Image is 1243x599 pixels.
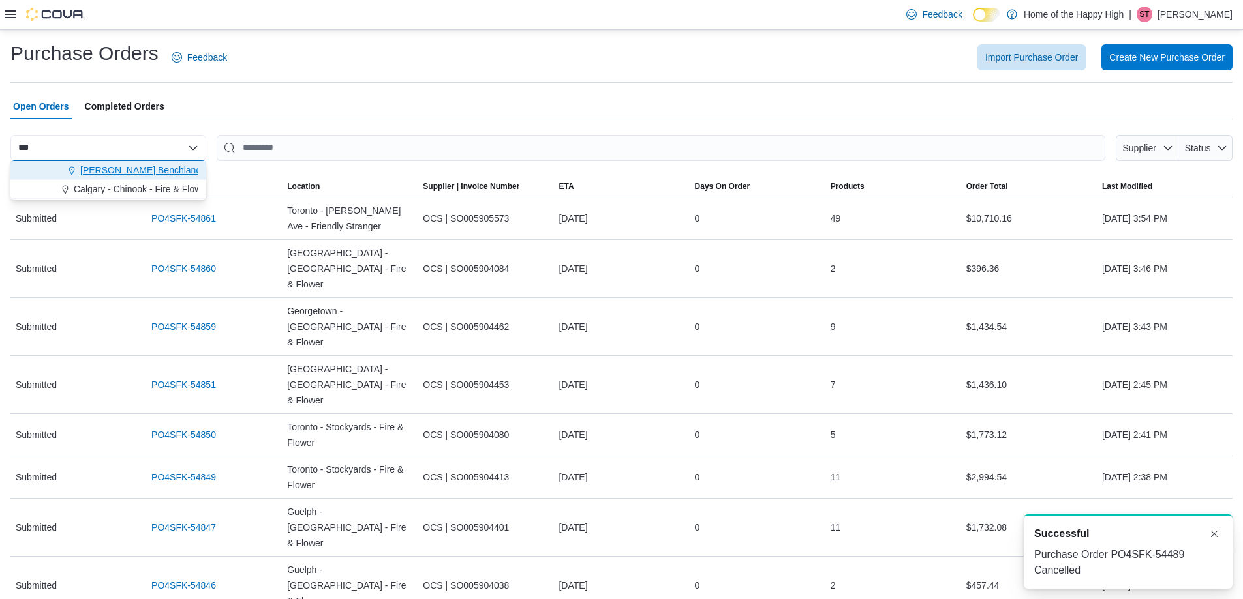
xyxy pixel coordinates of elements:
[166,44,232,70] a: Feedback
[151,469,216,485] a: PO4SFK-54849
[1137,7,1152,22] div: Sjaan Thomas
[418,205,553,231] div: OCS | SO005905573
[961,176,1097,197] button: Order Total
[151,211,216,226] a: PO4SFK-54861
[418,514,553,540] div: OCS | SO005904401
[16,577,57,593] span: Submitted
[553,176,689,197] button: ETA
[1116,135,1178,161] button: Supplier
[423,181,519,192] span: Supplier | Invoice Number
[151,319,216,334] a: PO4SFK-54859
[151,261,216,276] a: PO4SFK-54860
[695,261,700,276] span: 0
[831,377,836,392] span: 7
[418,572,553,598] div: OCS | SO005904038
[10,40,159,66] h1: Purchase Orders
[418,464,553,490] div: OCS | SO005904413
[553,514,689,540] div: [DATE]
[16,469,57,485] span: Submitted
[695,469,700,485] span: 0
[695,519,700,535] span: 0
[287,203,412,234] span: Toronto - [PERSON_NAME] Ave - Friendly Stranger
[287,245,412,292] span: [GEOGRAPHIC_DATA] - [GEOGRAPHIC_DATA] - Fire & Flower
[1034,547,1222,578] div: Purchase Order PO4SFK-54489 Cancelled
[695,427,700,443] span: 0
[695,377,700,392] span: 0
[151,377,216,392] a: PO4SFK-54851
[418,372,553,398] div: OCS | SO005904453
[553,372,689,398] div: [DATE]
[1097,464,1233,490] div: [DATE] 2:38 PM
[1097,372,1233,398] div: [DATE] 2:45 PM
[985,51,1078,64] span: Import Purchase Order
[1101,44,1233,70] button: Create New Purchase Order
[85,93,164,119] span: Completed Orders
[16,427,57,443] span: Submitted
[1097,256,1233,282] div: [DATE] 3:46 PM
[80,164,268,177] span: [PERSON_NAME] Benchlands - Fire & Flower
[287,504,412,551] span: Guelph - [GEOGRAPHIC_DATA] - Fire & Flower
[961,256,1097,282] div: $396.36
[10,161,206,199] div: Choose from the following options
[922,8,962,21] span: Feedback
[26,8,85,21] img: Cova
[16,319,57,334] span: Submitted
[1158,7,1233,22] p: [PERSON_NAME]
[973,8,1000,22] input: Dark Mode
[1109,51,1225,64] span: Create New Purchase Order
[1178,135,1233,161] button: Status
[1097,314,1233,340] div: [DATE] 3:43 PM
[831,469,841,485] span: 11
[961,205,1097,231] div: $10,710.16
[695,211,700,226] span: 0
[961,314,1097,340] div: $1,434.54
[831,261,836,276] span: 2
[16,377,57,392] span: Submitted
[287,181,320,192] div: Location
[1097,205,1233,231] div: [DATE] 3:54 PM
[961,422,1097,448] div: $1,773.12
[553,464,689,490] div: [DATE]
[831,211,841,226] span: 49
[961,514,1097,540] div: $1,732.08
[1097,176,1233,197] button: Last Modified
[831,519,841,535] span: 11
[901,1,967,27] a: Feedback
[553,422,689,448] div: [DATE]
[151,519,216,535] a: PO4SFK-54847
[1034,526,1089,542] span: Successful
[695,577,700,593] span: 0
[831,577,836,593] span: 2
[1129,7,1131,22] p: |
[287,461,412,493] span: Toronto - Stockyards - Fire & Flower
[10,161,206,180] button: [PERSON_NAME] Benchlands - Fire & Flower
[977,44,1086,70] button: Import Purchase Order
[831,181,865,192] span: Products
[553,314,689,340] div: [DATE]
[1139,7,1149,22] span: ST
[1185,143,1211,153] span: Status
[961,572,1097,598] div: $457.44
[695,181,750,192] span: Days On Order
[1102,181,1152,192] span: Last Modified
[151,577,216,593] a: PO4SFK-54846
[188,143,198,153] button: Close list of options
[151,427,216,443] a: PO4SFK-54850
[418,314,553,340] div: OCS | SO005904462
[1034,526,1222,542] div: Notification
[831,427,836,443] span: 5
[966,181,1008,192] span: Order Total
[282,176,418,197] button: Location
[287,419,412,450] span: Toronto - Stockyards - Fire & Flower
[553,572,689,598] div: [DATE]
[287,303,412,350] span: Georgetown - [GEOGRAPHIC_DATA] - Fire & Flower
[1206,526,1222,542] button: Dismiss toast
[10,180,206,199] button: Calgary - Chinook - Fire & Flower
[187,51,227,64] span: Feedback
[831,319,836,334] span: 9
[146,176,282,197] button: PO #
[1123,143,1156,153] span: Supplier
[16,211,57,226] span: Submitted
